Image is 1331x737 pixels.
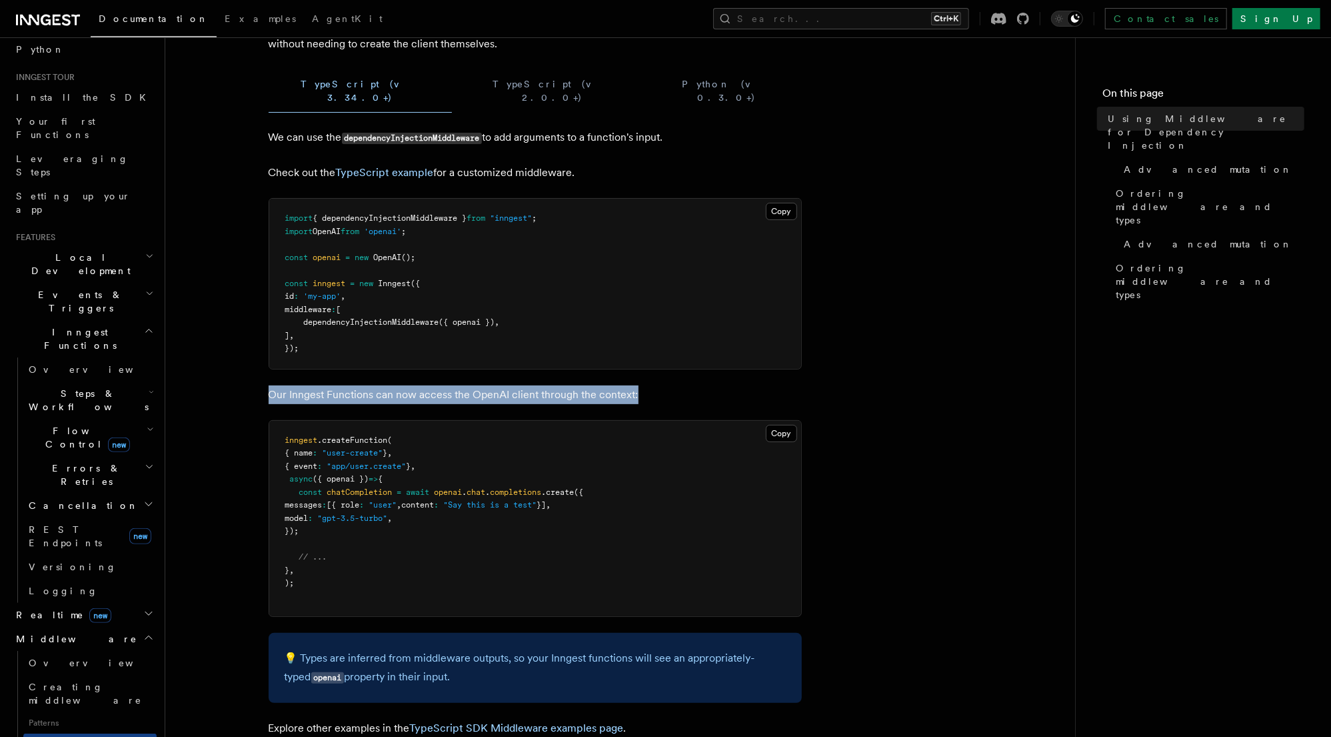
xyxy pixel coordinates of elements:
span: : [313,448,318,458]
a: Ordering middleware and types [1110,181,1304,232]
button: Local Development [11,245,157,283]
button: Realtimenew [11,603,157,627]
a: Sign Up [1232,8,1320,29]
span: const [285,253,309,262]
span: const [285,279,309,288]
button: Flow Controlnew [23,419,157,456]
span: [ [337,305,341,314]
span: : [323,500,327,510]
span: . [486,488,491,497]
span: Inngest tour [11,72,75,83]
span: new [129,528,151,544]
span: .createFunction [318,436,388,445]
span: Errors & Retries [23,462,145,488]
span: Install the SDK [16,92,154,103]
span: Python [16,44,65,55]
span: : [332,305,337,314]
span: Creating middleware [29,682,142,706]
span: AgentKit [312,13,383,24]
button: TypeScript (v 2.0.0+) [463,69,642,113]
span: { event [285,462,318,471]
span: Advanced mutation [1124,163,1292,176]
span: id [285,291,295,301]
span: OpenAI [374,253,402,262]
span: "Say this is a test" [444,500,537,510]
span: ] [285,331,290,340]
a: Your first Functions [11,109,157,147]
span: Inngest Functions [11,325,144,352]
span: } [407,462,411,471]
span: => [369,474,379,484]
span: Flow Control [23,424,147,451]
span: "inngest" [491,213,533,223]
span: ({ [411,279,421,288]
a: Setting up your app [11,184,157,221]
span: Documentation [99,13,209,24]
span: { [379,474,383,484]
span: Versioning [29,562,117,572]
span: // ... [299,552,327,562]
span: const [299,488,323,497]
span: ; [533,213,537,223]
span: : [360,500,365,510]
span: } [383,448,388,458]
span: from [341,227,360,236]
span: new [355,253,369,262]
span: Realtime [11,608,111,622]
code: dependencyInjectionMiddleware [342,133,482,144]
span: , [397,500,402,510]
span: Middleware [11,632,137,646]
span: ; [402,227,407,236]
button: Toggle dark mode [1051,11,1083,27]
span: Local Development [11,251,145,277]
kbd: Ctrl+K [931,12,961,25]
p: We can use the to add arguments to a function's input. [269,128,802,147]
span: . [463,488,467,497]
span: , [495,317,500,327]
span: completions [491,488,542,497]
span: }); [285,343,299,353]
span: Leveraging Steps [16,153,129,177]
span: : [309,514,313,523]
span: } [285,566,290,575]
a: Leveraging Steps [11,147,157,184]
button: Middleware [11,627,157,651]
code: openai [311,672,344,684]
span: 'my-app' [304,291,341,301]
span: { dependencyInjectionMiddleware } [313,213,467,223]
button: Search...Ctrl+K [713,8,969,29]
span: Overview [29,364,166,375]
span: import [285,227,313,236]
span: Logging [29,586,98,596]
button: Events & Triggers [11,283,157,320]
span: }); [285,526,299,536]
a: Install the SDK [11,85,157,109]
p: 💡 Types are inferred from middleware outputs, so your Inngest functions will see an appropriately... [285,649,786,687]
p: Check out the for a customized middleware. [269,163,802,182]
span: middleware [285,305,332,314]
span: , [290,566,295,575]
span: = [397,488,402,497]
a: Ordering middleware and types [1110,256,1304,307]
span: "gpt-3.5-turbo" [318,514,388,523]
span: , [547,500,551,510]
span: from [467,213,486,223]
button: Copy [766,425,797,442]
span: Ordering middleware and types [1116,261,1304,301]
a: AgentKit [304,4,391,36]
span: "user" [369,500,397,510]
span: chatCompletion [327,488,393,497]
span: Setting up your app [16,191,131,215]
span: Advanced mutation [1124,237,1292,251]
span: new [360,279,374,288]
a: Python [11,37,157,61]
span: model [285,514,309,523]
a: Logging [23,579,157,603]
span: : [318,462,323,471]
span: : [435,500,439,510]
a: TypeScript SDK Middleware examples page [410,722,624,734]
button: Inngest Functions [11,320,157,357]
span: chat [467,488,486,497]
span: , [388,514,393,523]
span: openai [435,488,463,497]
